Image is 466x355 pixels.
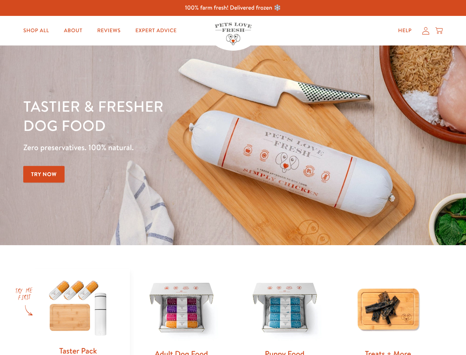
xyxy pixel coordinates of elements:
p: Zero preservatives. 100% natural. [23,141,303,154]
h1: Tastier & fresher dog food [23,97,303,135]
a: Shop All [17,23,55,38]
a: Try Now [23,166,65,183]
a: About [58,23,88,38]
img: Pets Love Fresh [215,23,252,45]
a: Reviews [91,23,126,38]
a: Help [392,23,418,38]
a: Expert Advice [130,23,183,38]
